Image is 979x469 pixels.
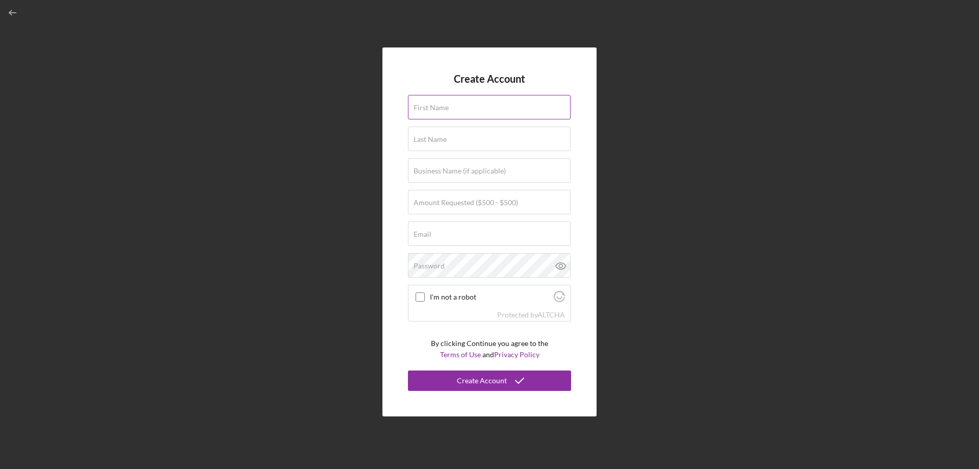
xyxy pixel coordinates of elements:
[454,73,525,85] h4: Create Account
[431,338,548,361] p: By clicking Continue you agree to the and
[537,310,565,319] a: Visit Altcha.org
[414,167,506,175] label: Business Name (if applicable)
[414,262,445,270] label: Password
[414,230,431,238] label: Email
[414,135,447,143] label: Last Name
[497,311,565,319] div: Protected by
[440,350,481,359] a: Terms of Use
[554,295,565,304] a: Visit Altcha.org
[414,199,518,207] label: Amount Requested ($500 - $500)
[414,104,449,112] label: First Name
[430,293,551,301] label: I'm not a robot
[408,371,571,391] button: Create Account
[457,371,507,391] div: Create Account
[494,350,539,359] a: Privacy Policy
